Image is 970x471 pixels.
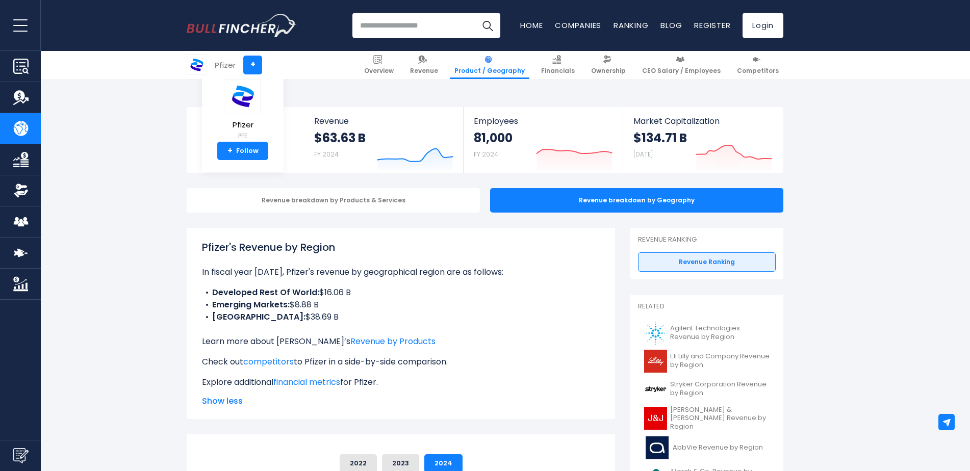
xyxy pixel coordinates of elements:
img: A logo [644,322,667,345]
strong: + [227,146,233,155]
small: FY 2024 [314,150,339,159]
a: financial metrics [273,376,340,388]
a: Agilent Technologies Revenue by Region [638,319,776,347]
span: CEO Salary / Employees [642,67,721,75]
img: Ownership [13,183,29,198]
a: Employees 81,000 FY 2024 [464,107,622,173]
a: [PERSON_NAME] & [PERSON_NAME] Revenue by Region [638,403,776,434]
a: Go to homepage [187,14,296,37]
a: competitors [243,356,294,368]
a: Login [743,13,783,38]
a: Revenue by Products [350,335,436,347]
li: $8.88 B [202,299,600,311]
div: Revenue breakdown by Products & Services [187,188,480,213]
li: $38.69 B [202,311,600,323]
a: Blog [660,20,682,31]
a: Overview [360,51,398,79]
small: FY 2024 [474,150,498,159]
a: Product / Geography [450,51,529,79]
a: Competitors [732,51,783,79]
b: Developed Rest Of World: [212,286,319,298]
a: Stryker Corporation Revenue by Region [638,375,776,403]
a: Companies [555,20,601,31]
small: [DATE] [633,150,653,159]
img: PFE logo [187,55,207,74]
span: Competitors [737,67,779,75]
span: Eli Lilly and Company Revenue by Region [670,352,770,370]
p: Learn more about [PERSON_NAME]’s [202,335,600,348]
span: Stryker Corporation Revenue by Region [670,380,770,398]
div: Pfizer [215,59,236,71]
span: Ownership [591,67,626,75]
span: Pfizer [225,121,261,129]
img: PFE logo [225,79,261,113]
img: LLY logo [644,350,667,373]
a: Home [520,20,543,31]
span: Agilent Technologies Revenue by Region [670,324,770,342]
a: Market Capitalization $134.71 B [DATE] [623,107,782,173]
p: Revenue Ranking [638,235,776,244]
span: Market Capitalization [633,116,772,126]
a: Register [694,20,730,31]
span: Employees [474,116,612,126]
span: AbbVie Revenue by Region [673,443,763,452]
b: Emerging Markets: [212,299,290,310]
li: $16.06 B [202,286,600,299]
h1: Pfizer's Revenue by Region [202,240,600,255]
span: Product / Geography [454,67,525,75]
strong: $63.63 B [314,130,366,146]
img: JNJ logo [644,407,667,430]
a: Revenue [405,51,443,79]
a: + [243,56,262,74]
a: CEO Salary / Employees [637,51,725,79]
a: Revenue $63.63 B FY 2024 [304,107,464,173]
p: In fiscal year [DATE], Pfizer's revenue by geographical region are as follows: [202,266,600,278]
a: Ranking [614,20,648,31]
b: [GEOGRAPHIC_DATA]: [212,311,305,323]
div: Revenue breakdown by Geography [490,188,783,213]
strong: 81,000 [474,130,513,146]
p: Check out to Pfizer in a side-by-side comparison. [202,356,600,368]
span: Financials [541,67,575,75]
img: SYK logo [644,378,667,401]
span: Revenue [410,67,438,75]
small: PFE [225,132,261,141]
a: +Follow [217,142,268,160]
span: Show less [202,395,600,407]
a: Revenue Ranking [638,252,776,272]
a: Financials [537,51,579,79]
span: Overview [364,67,394,75]
a: AbbVie Revenue by Region [638,434,776,462]
span: [PERSON_NAME] & [PERSON_NAME] Revenue by Region [670,406,770,432]
img: ABBV logo [644,436,670,459]
button: Search [475,13,500,38]
span: Revenue [314,116,453,126]
img: Bullfincher logo [187,14,297,37]
a: Pfizer PFE [224,78,261,142]
a: Ownership [586,51,630,79]
p: Related [638,302,776,311]
p: Explore additional for Pfizer. [202,376,600,388]
a: Eli Lilly and Company Revenue by Region [638,347,776,375]
strong: $134.71 B [633,130,687,146]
